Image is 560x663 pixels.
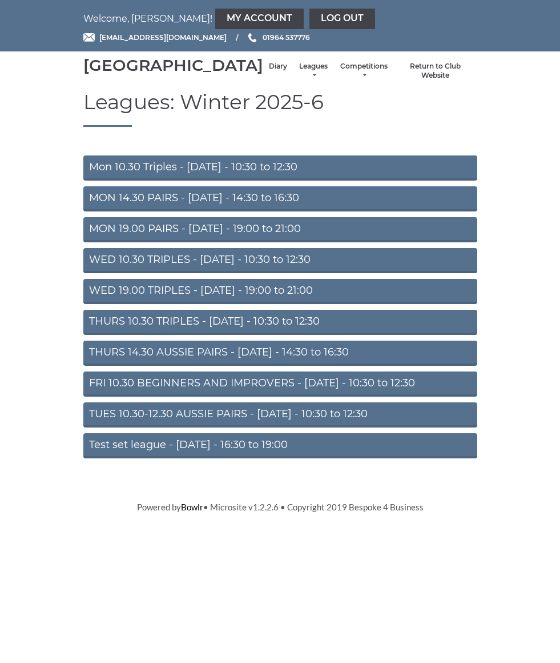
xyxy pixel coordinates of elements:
a: Bowlr [181,502,203,512]
h1: Leagues: Winter 2025-6 [83,91,477,127]
img: Phone us [248,33,256,42]
a: FRI 10.30 BEGINNERS AND IMPROVERS - [DATE] - 10:30 to 12:30 [83,371,477,396]
span: 01964 537776 [263,33,310,42]
a: Phone us 01964 537776 [247,32,310,43]
a: Test set league - [DATE] - 16:30 to 19:00 [83,433,477,458]
a: THURS 10.30 TRIPLES - [DATE] - 10:30 to 12:30 [83,309,477,334]
div: [GEOGRAPHIC_DATA] [83,57,263,74]
a: My Account [215,9,304,29]
a: Diary [269,62,287,71]
a: Mon 10.30 Triples - [DATE] - 10:30 to 12:30 [83,155,477,180]
a: WED 19.00 TRIPLES - [DATE] - 19:00 to 21:00 [83,278,477,303]
a: Return to Club Website [399,62,472,81]
a: Log out [309,9,375,29]
a: MON 14.30 PAIRS - [DATE] - 14:30 to 16:30 [83,186,477,211]
span: [EMAIL_ADDRESS][DOMAIN_NAME] [99,33,227,42]
a: THURS 14.30 AUSSIE PAIRS - [DATE] - 14:30 to 16:30 [83,340,477,365]
nav: Welcome, [PERSON_NAME]! [83,9,477,29]
a: Leagues [299,62,329,81]
span: Powered by • Microsite v1.2.2.6 • Copyright 2019 Bespoke 4 Business [137,502,424,512]
a: Competitions [340,62,388,81]
a: MON 19.00 PAIRS - [DATE] - 19:00 to 21:00 [83,217,477,242]
a: Email [EMAIL_ADDRESS][DOMAIN_NAME] [83,32,227,43]
img: Email [83,33,95,42]
a: WED 10.30 TRIPLES - [DATE] - 10:30 to 12:30 [83,247,477,273]
a: TUES 10.30-12.30 AUSSIE PAIRS - [DATE] - 10:30 to 12:30 [83,402,477,427]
